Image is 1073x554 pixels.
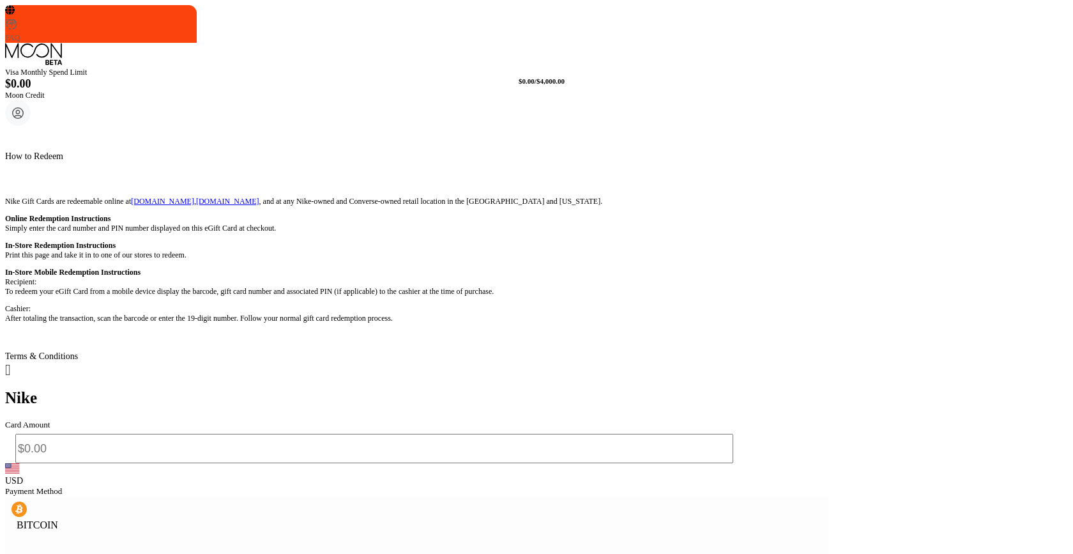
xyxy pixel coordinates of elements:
[196,197,259,206] a: [DOMAIN_NAME]
[5,486,829,496] div: Payment Method
[5,241,116,250] strong: In-Store Redemption Instructions
[5,268,141,277] strong: In-Store Mobile Redemption Instructions
[131,197,194,206] a: [DOMAIN_NAME]
[5,420,743,430] div: Card Amount
[17,519,823,531] div: BITCOIN
[5,17,18,27] div: EN
[15,434,733,463] input: $0.00
[5,214,110,223] strong: Online Redemption Instructions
